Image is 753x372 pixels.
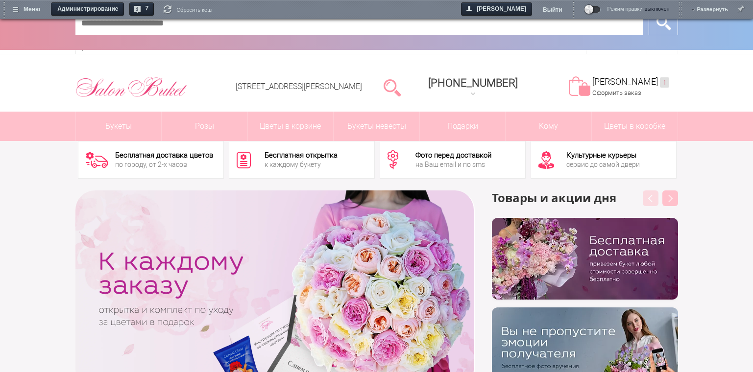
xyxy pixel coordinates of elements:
[9,3,47,17] span: Меню
[422,73,524,101] a: [PHONE_NUMBER]
[592,76,669,88] a: [PERSON_NAME]1
[52,2,124,17] span: Администрирование
[566,152,640,159] div: Культурные курьеры
[585,6,670,17] a: Режим правкивыключен
[697,2,728,11] span: Развернуть
[462,2,533,16] span: [PERSON_NAME]
[415,152,491,159] div: Фото перед доставкой
[75,74,188,100] img: Цветы Нижний Новгород
[248,112,334,141] a: Цветы в корзине
[76,112,162,141] a: Букеты
[265,152,338,159] div: Бесплатная открытка
[506,112,591,141] span: Кому
[164,5,212,15] a: Сбросить кеш
[162,112,247,141] a: Розы
[662,190,678,206] button: Next
[566,161,640,168] div: сервис до самой двери
[543,2,562,17] a: Выйти
[115,152,213,159] div: Бесплатная доставка цветов
[645,6,670,12] span: выключен
[236,82,362,91] a: [STREET_ADDRESS][PERSON_NAME]
[492,190,678,218] h3: Товары и акции дня
[334,112,419,141] a: Букеты невесты
[428,77,518,89] div: [PHONE_NUMBER]
[492,218,678,300] img: hpaj04joss48rwypv6hbykmvk1dj7zyr.png.webp
[592,89,641,96] a: Оформить заказ
[660,77,669,88] ins: 1
[176,5,212,14] span: Сбросить кеш
[129,2,154,17] a: 7
[420,112,506,141] a: Подарки
[115,161,213,168] div: по городу, от 2-х часов
[697,2,728,16] a: Развернуть
[142,2,154,17] span: 7
[607,6,643,17] span: Режим правки
[592,112,678,141] a: Цветы в коробке
[415,161,491,168] div: на Ваш email и по sms
[8,2,47,17] a: Меню
[461,2,533,17] a: [PERSON_NAME]
[51,2,124,17] a: Администрирование
[265,161,338,168] div: к каждому букету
